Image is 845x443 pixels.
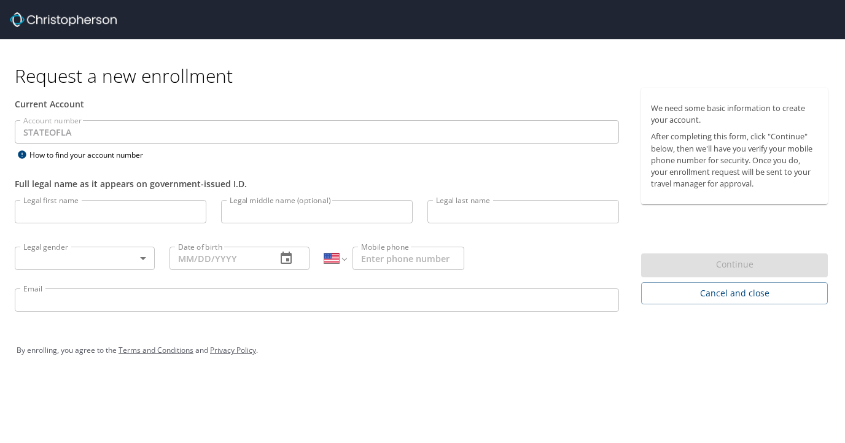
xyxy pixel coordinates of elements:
button: Cancel and close [641,282,828,305]
div: Current Account [15,98,619,110]
p: We need some basic information to create your account. [651,102,818,126]
input: MM/DD/YYYY [169,247,267,270]
h1: Request a new enrollment [15,64,838,88]
div: By enrolling, you agree to the and . [17,335,828,366]
p: After completing this form, click "Continue" below, then we'll have you verify your mobile phone ... [651,131,818,190]
a: Terms and Conditions [119,345,193,355]
a: Privacy Policy [210,345,256,355]
div: Full legal name as it appears on government-issued I.D. [15,177,619,190]
div: How to find your account number [15,147,168,163]
img: cbt logo [10,12,117,27]
span: Cancel and close [651,286,818,301]
input: Enter phone number [352,247,464,270]
div: ​ [15,247,155,270]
